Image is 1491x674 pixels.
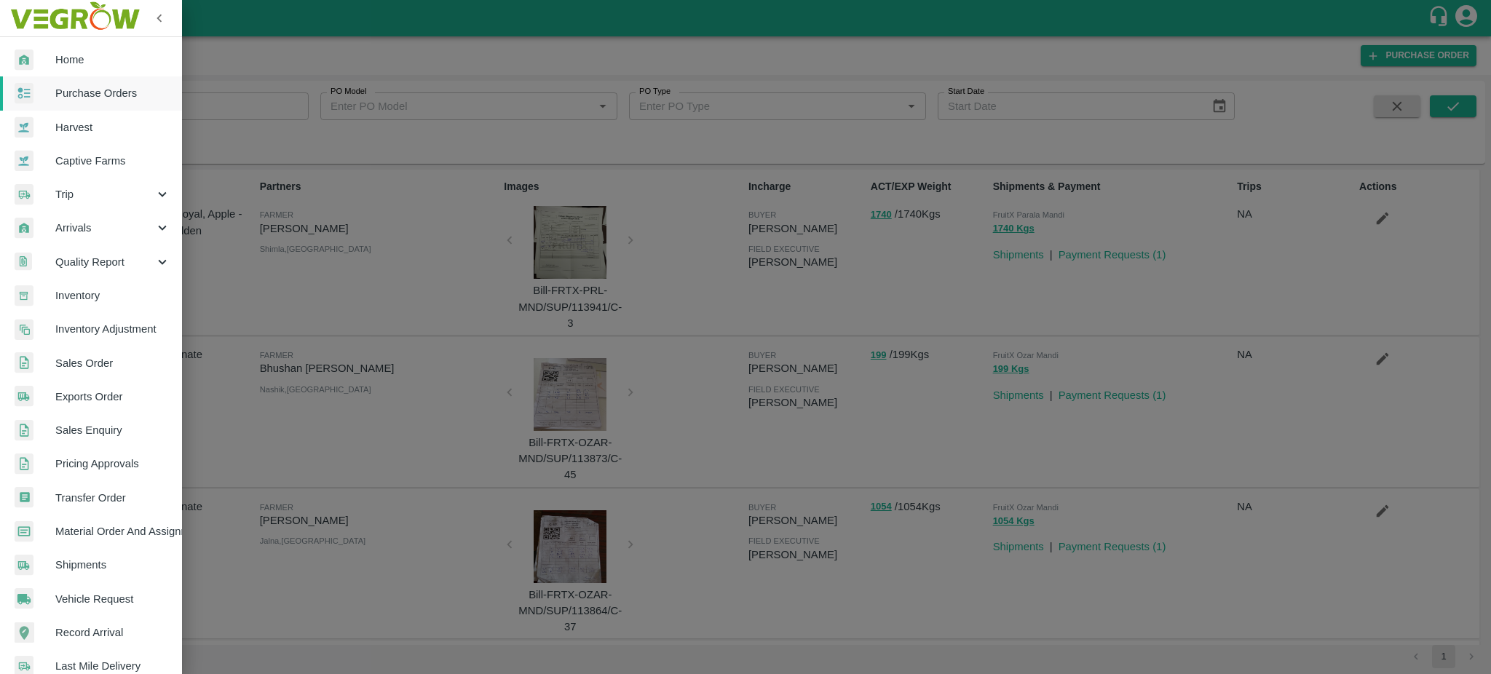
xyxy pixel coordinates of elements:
[15,487,33,508] img: whTransfer
[15,184,33,205] img: delivery
[15,352,33,373] img: sales
[55,490,170,506] span: Transfer Order
[55,591,170,607] span: Vehicle Request
[15,83,33,104] img: reciept
[55,119,170,135] span: Harvest
[15,386,33,407] img: shipments
[55,288,170,304] span: Inventory
[55,52,170,68] span: Home
[55,220,154,236] span: Arrivals
[15,453,33,475] img: sales
[15,555,33,576] img: shipments
[15,521,33,542] img: centralMaterial
[55,153,170,169] span: Captive Farms
[15,622,34,643] img: recordArrival
[55,389,170,405] span: Exports Order
[55,422,170,438] span: Sales Enquiry
[15,150,33,172] img: harvest
[15,319,33,340] img: inventory
[55,456,170,472] span: Pricing Approvals
[55,557,170,573] span: Shipments
[55,186,154,202] span: Trip
[15,116,33,138] img: harvest
[55,625,170,641] span: Record Arrival
[55,355,170,371] span: Sales Order
[55,321,170,337] span: Inventory Adjustment
[55,254,154,270] span: Quality Report
[55,658,170,674] span: Last Mile Delivery
[15,285,33,306] img: whInventory
[15,253,32,271] img: qualityReport
[15,218,33,239] img: whArrival
[15,420,33,441] img: sales
[55,85,170,101] span: Purchase Orders
[15,49,33,71] img: whArrival
[15,588,33,609] img: vehicle
[55,523,170,539] span: Material Order And Assignment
